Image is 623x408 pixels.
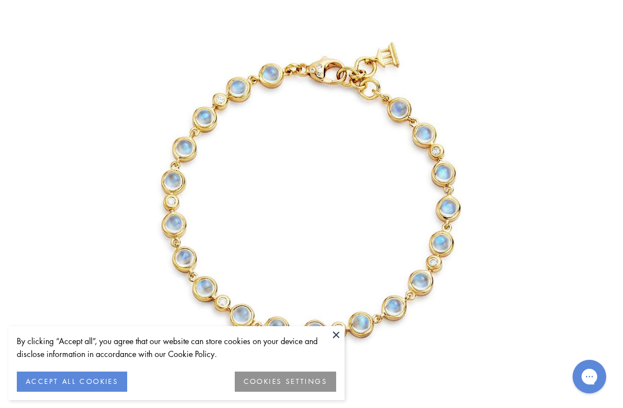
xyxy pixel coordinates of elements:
[17,334,336,360] div: By clicking “Accept all”, you agree that our website can store cookies on your device and disclos...
[17,371,127,391] button: ACCEPT ALL COOKIES
[235,371,336,391] button: COOKIES SETTINGS
[567,355,612,397] iframe: Gorgias live chat messenger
